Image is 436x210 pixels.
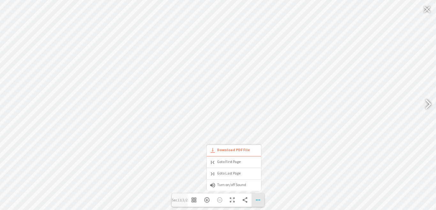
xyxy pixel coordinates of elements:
[200,193,213,207] div: Zoom In
[420,89,436,121] div: Next Page
[188,193,200,207] div: Toggle Thumbnails
[209,171,241,176] span: Goto Last Page
[226,193,239,207] div: Toggle Fullscreen
[209,147,250,152] span: Download PDF File
[209,182,246,187] span: Turn on/off Sound
[172,193,188,207] label: Sec11(1/2)
[207,145,261,156] a: Download PDF File
[209,159,241,164] span: Goto First Page
[207,156,261,168] div: Goto First Page
[213,193,226,207] div: Zoom Out
[239,193,252,207] div: Share
[207,168,261,179] div: Goto Last Page
[207,179,261,191] div: Turn on/off Sound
